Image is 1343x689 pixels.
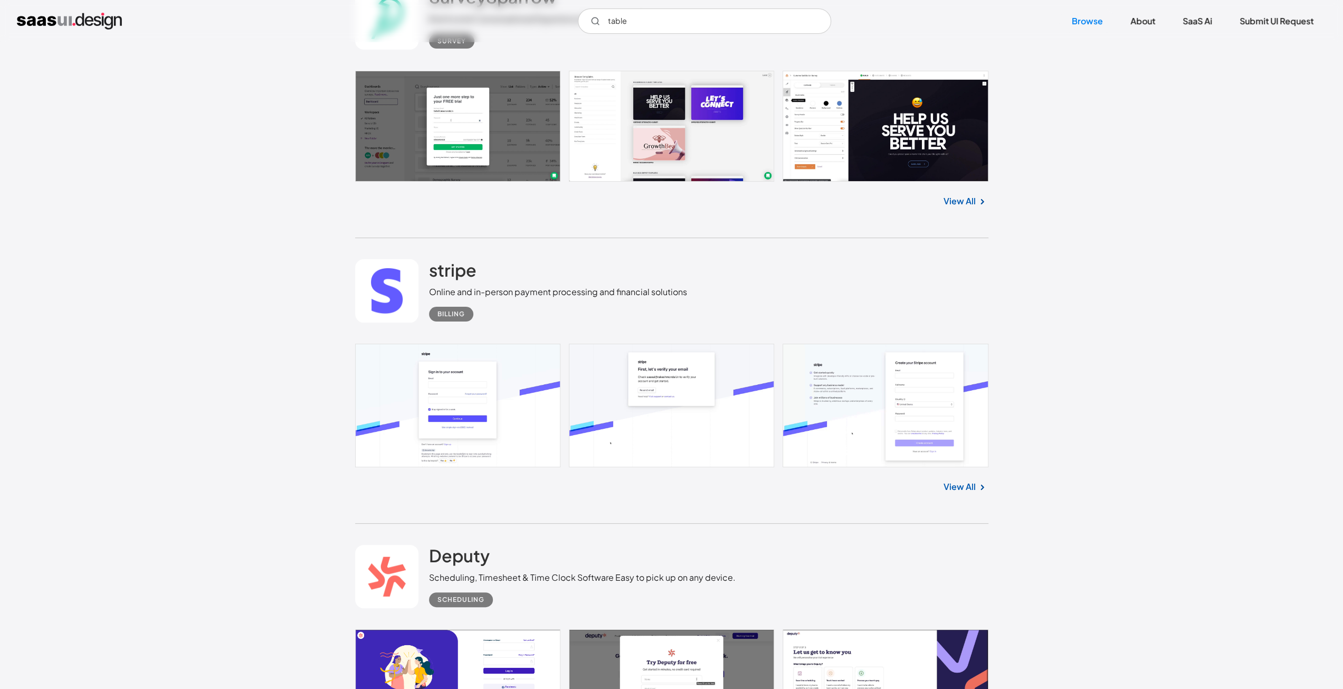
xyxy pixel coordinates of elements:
a: stripe [429,259,477,286]
div: Billing [437,308,465,320]
a: View All [944,195,976,207]
h2: stripe [429,259,477,280]
a: About [1118,10,1168,33]
form: Email Form [578,8,831,34]
a: View All [944,480,976,493]
div: Scheduling [437,593,484,606]
a: home [17,13,122,30]
a: Submit UI Request [1227,10,1326,33]
div: Scheduling, Timesheet & Time Clock Software Easy to pick up on any device. [429,571,736,584]
a: Deputy [429,545,490,571]
a: SaaS Ai [1170,10,1225,33]
div: Online and in-person payment processing and financial solutions [429,286,687,298]
input: Search UI designs you're looking for... [578,8,831,34]
a: Browse [1059,10,1116,33]
h2: Deputy [429,545,490,566]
